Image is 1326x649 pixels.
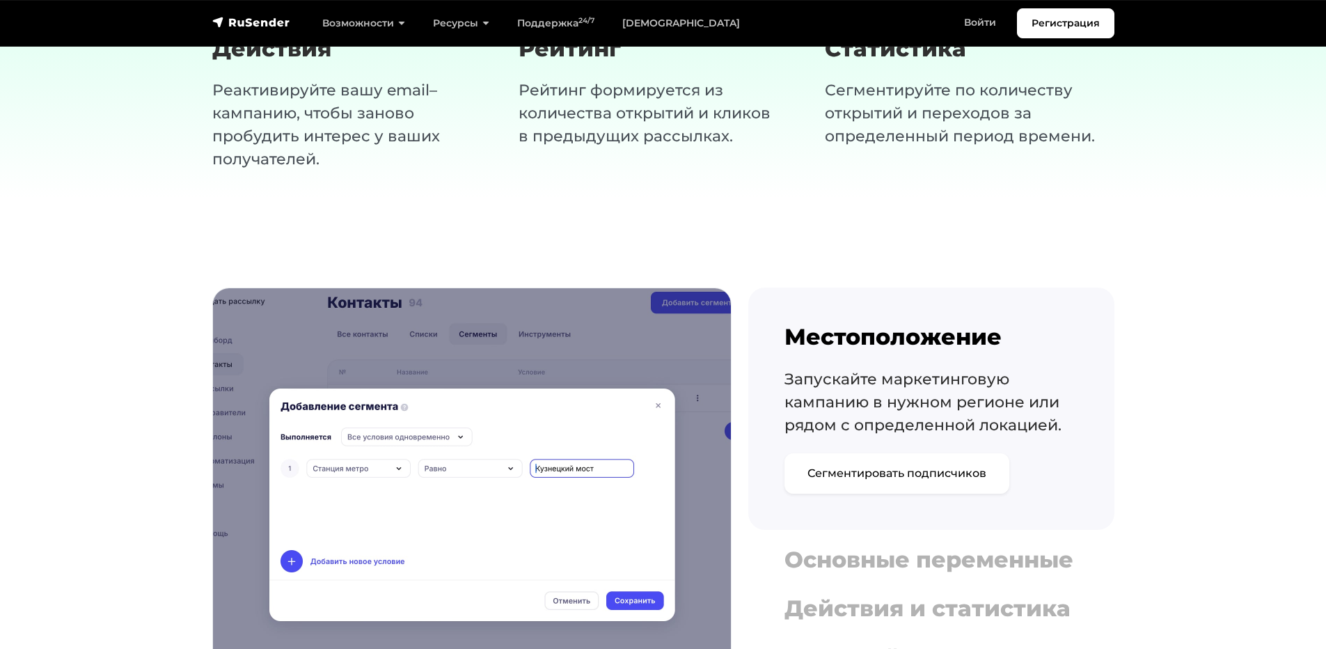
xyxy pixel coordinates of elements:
[308,9,419,38] a: Возможности
[608,9,754,38] a: [DEMOGRAPHIC_DATA]
[950,8,1010,37] a: Войти
[519,36,791,62] h4: Рейтинг
[784,595,1078,622] h4: Действия и статистика
[1017,8,1114,38] a: Регистрация
[784,547,1078,573] h4: Основные переменные
[503,9,608,38] a: Поддержка24/7
[212,15,290,29] img: RuSender
[212,36,485,62] h4: Действия
[519,79,791,148] p: Рейтинг формируется из количества открытий и кликов в предыдущих рассылках.
[825,36,1098,62] h4: Статистика
[578,16,594,25] sup: 24/7
[825,79,1098,148] p: Сегментируйте по количеству открытий и переходов за определенный период времени.
[419,9,503,38] a: Ресурсы
[784,453,1009,494] a: Сегментировать подписчиков
[212,79,485,171] p: Реактивируйте вашу email–кампанию, чтобы заново пробудить интерес у ваших получателей.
